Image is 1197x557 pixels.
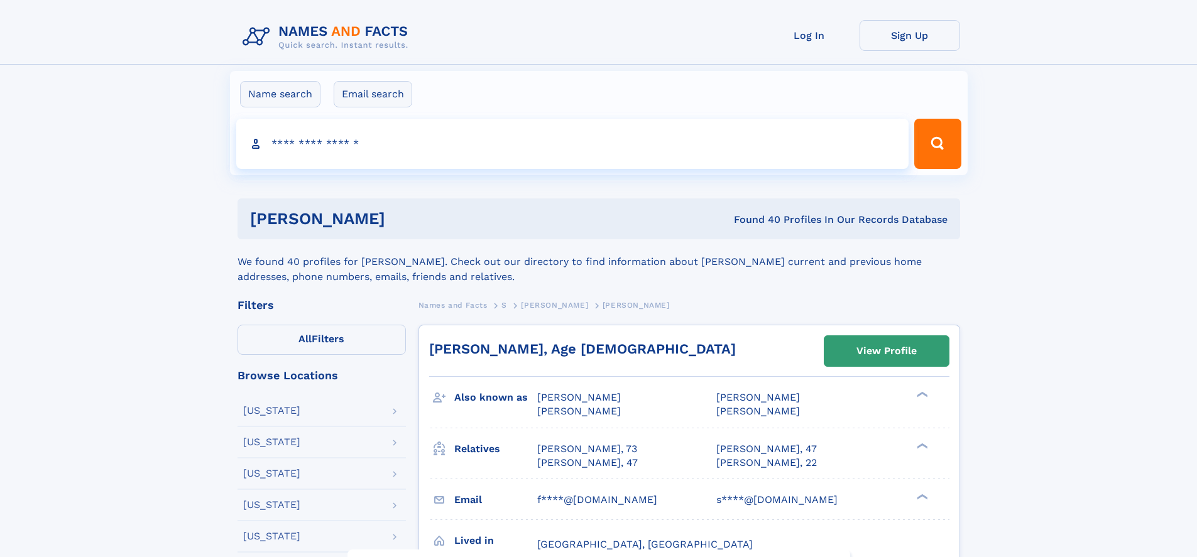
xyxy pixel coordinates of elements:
[240,81,320,107] label: Name search
[429,341,736,357] a: [PERSON_NAME], Age [DEMOGRAPHIC_DATA]
[537,442,637,456] a: [PERSON_NAME], 73
[243,500,300,510] div: [US_STATE]
[716,405,800,417] span: [PERSON_NAME]
[454,438,537,460] h3: Relatives
[238,239,960,284] div: We found 40 profiles for [PERSON_NAME]. Check out our directory to find information about [PERSON...
[914,441,929,450] div: ❯
[454,489,537,511] h3: Email
[243,468,300,479] div: [US_STATE]
[537,391,621,403] span: [PERSON_NAME]
[238,325,406,355] label: Filters
[856,337,917,365] div: View Profile
[559,213,948,227] div: Found 40 Profiles In Our Records Database
[334,81,412,107] label: Email search
[501,301,507,310] span: S
[521,301,588,310] span: [PERSON_NAME]
[716,391,800,403] span: [PERSON_NAME]
[537,538,753,550] span: [GEOGRAPHIC_DATA], [GEOGRAPHIC_DATA]
[501,297,507,313] a: S
[238,300,406,311] div: Filters
[860,20,960,51] a: Sign Up
[759,20,860,51] a: Log In
[298,333,312,345] span: All
[914,492,929,500] div: ❯
[537,456,638,470] a: [PERSON_NAME], 47
[914,119,961,169] button: Search Button
[454,530,537,551] h3: Lived in
[824,336,949,366] a: View Profile
[243,437,300,447] div: [US_STATE]
[454,387,537,408] h3: Also known as
[243,406,300,416] div: [US_STATE]
[238,20,418,54] img: Logo Names and Facts
[243,531,300,541] div: [US_STATE]
[236,119,909,169] input: search input
[716,442,817,456] a: [PERSON_NAME], 47
[521,297,588,313] a: [PERSON_NAME]
[537,405,621,417] span: [PERSON_NAME]
[603,301,670,310] span: [PERSON_NAME]
[418,297,488,313] a: Names and Facts
[238,370,406,381] div: Browse Locations
[250,211,560,227] h1: [PERSON_NAME]
[914,391,929,399] div: ❯
[716,456,817,470] a: [PERSON_NAME], 22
